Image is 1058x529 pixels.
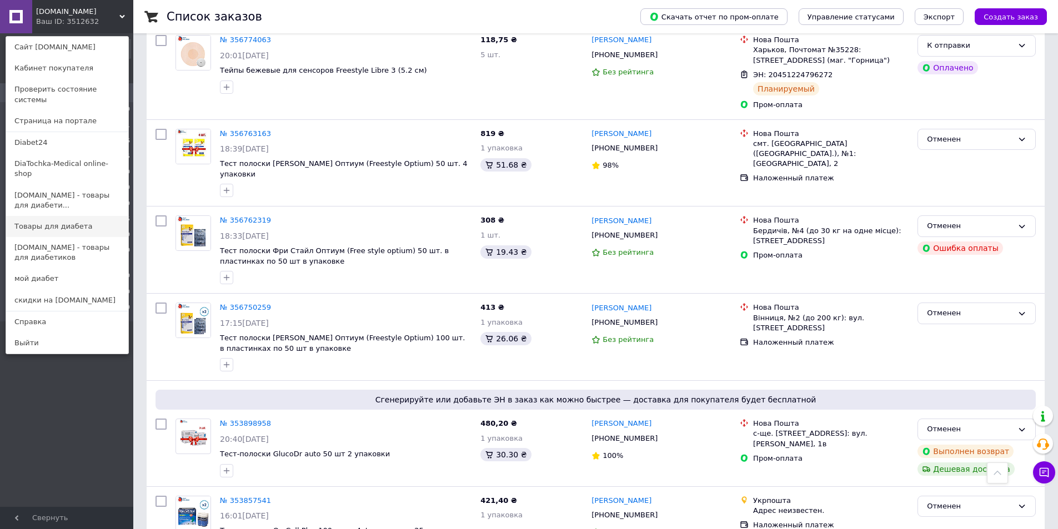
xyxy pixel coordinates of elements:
[915,8,964,25] button: Экспорт
[753,506,909,516] div: Адрес неизвестен.
[591,144,658,152] span: [PHONE_NUMBER]
[480,303,504,311] span: 413 ₴
[591,303,651,314] a: [PERSON_NAME]
[480,448,531,461] div: 30.30 ₴
[480,332,531,345] div: 26.06 ₴
[753,215,909,225] div: Нова Пошта
[753,313,909,333] div: Вінниця, №2 (до 200 кг): вул. [STREET_ADDRESS]
[36,17,83,27] div: Ваш ID: 3512632
[480,158,531,172] div: 51.68 ₴
[927,424,1013,435] div: Отменен
[6,332,128,354] a: Выйти
[753,35,909,45] div: Нова Пошта
[591,496,651,506] a: [PERSON_NAME]
[591,434,658,442] span: [PHONE_NUMBER]
[753,419,909,429] div: Нова Пошта
[603,335,654,344] span: Без рейтинга
[1033,461,1055,483] button: Чат с покупателем
[640,8,788,25] button: Скачать отчет по пром-оплате
[480,129,504,138] span: 819 ₴
[220,319,269,328] span: 17:15[DATE]
[176,36,210,70] img: Фото товару
[480,245,531,259] div: 19.43 ₴
[220,216,271,224] a: № 356762319
[927,501,1013,512] div: Отменен
[917,445,1014,458] div: Выполнен возврат
[176,303,210,337] img: Фото товару
[220,231,269,240] span: 18:33[DATE]
[220,450,390,458] a: Тест-полоски GlucoDr auto 50 шт 2 упаковки
[591,511,658,519] span: [PHONE_NUMBER]
[753,173,909,183] div: Наложенный платеж
[6,216,128,237] a: Товары для диабета
[591,51,658,59] span: [PHONE_NUMBER]
[753,82,819,95] div: Планируемый
[808,13,895,21] span: Управление статусами
[220,435,269,444] span: 20:40[DATE]
[591,318,658,326] span: [PHONE_NUMBER]
[480,434,523,442] span: 1 упаковка
[924,13,955,21] span: Экспорт
[480,419,517,427] span: 480,20 ₴
[220,36,271,44] a: № 356774063
[220,159,468,178] a: Тест полоски [PERSON_NAME] Оптиум (Freestyle Optium) 50 шт. 4 упаковки
[220,129,271,138] a: № 356763163
[753,429,909,449] div: с-ще. [STREET_ADDRESS]: вул. [PERSON_NAME], 1в
[176,419,211,454] a: Фото товару
[753,45,909,65] div: Харьков, Почтомат №35228: [STREET_ADDRESS] (маг. "Горница")
[167,10,262,23] h1: Список заказов
[917,241,1003,255] div: Ошибка оплаты
[917,61,977,74] div: Оплачено
[6,268,128,289] a: мой диабет
[6,290,128,311] a: скидки на [DOMAIN_NAME]
[36,7,119,17] span: Testpoloska.com.ua
[753,129,909,139] div: Нова Пошта
[917,462,1015,476] div: Дешевая доставка
[753,496,909,506] div: Укрпошта
[480,216,504,224] span: 308 ₴
[753,70,833,79] span: ЭН: 20451224796272
[6,153,128,184] a: DiaTochka-Medical online-shop
[753,454,909,463] div: Пром-оплата
[480,496,517,505] span: 421,40 ₴
[6,110,128,132] a: Страница на портале
[6,132,128,153] a: Diabet24
[603,248,654,256] span: Без рейтинга
[176,129,210,164] img: Фото товару
[480,511,523,519] span: 1 упаковка
[6,237,128,268] a: [DOMAIN_NAME] - товары для диабетиков
[220,144,269,153] span: 18:39[DATE]
[603,451,623,460] span: 100%
[178,419,208,454] img: Фото товару
[220,496,271,505] a: № 353857541
[927,308,1013,319] div: Отменен
[6,37,128,58] a: Сайт [DOMAIN_NAME]
[480,231,500,239] span: 1 шт.
[220,51,269,60] span: 20:01[DATE]
[480,144,523,152] span: 1 упаковка
[591,419,651,429] a: [PERSON_NAME]
[160,394,1031,405] span: Сгенерируйте или добавьте ЭН в заказ как можно быстрее — доставка для покупателя будет бесплатной
[480,318,523,326] span: 1 упаковка
[649,12,779,22] span: Скачать отчет по пром-оплате
[6,311,128,332] a: Справка
[6,58,128,79] a: Кабинет покупателя
[176,35,211,70] a: Фото товару
[927,220,1013,232] div: Отменен
[753,100,909,110] div: Пром-оплата
[480,36,517,44] span: 118,75 ₴
[753,303,909,313] div: Нова Пошта
[753,250,909,260] div: Пром-оплата
[753,226,909,246] div: Бердичів, №4 (до 30 кг на одне місце): [STREET_ADDRESS]
[220,419,271,427] a: № 353898958
[603,68,654,76] span: Без рейтинга
[984,13,1038,21] span: Создать заказ
[480,51,500,59] span: 5 шт.
[927,134,1013,145] div: Отменен
[176,216,210,250] img: Фото товару
[220,246,449,265] span: Тест полоски Фри Стайл Оптиум (Free style optium) 50 шт. в пластинках по 50 шт в упаковке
